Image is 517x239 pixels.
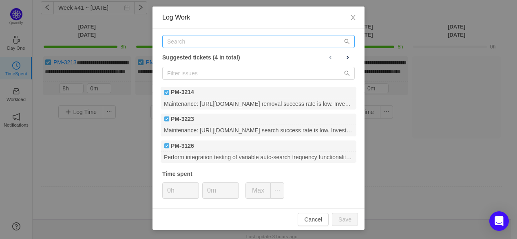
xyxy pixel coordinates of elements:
b: PM-3223 [171,115,194,123]
button: Max [245,182,271,199]
i: icon: close [350,14,356,21]
button: Close [342,7,365,29]
b: PM-3126 [171,142,194,150]
img: Task [164,143,170,149]
img: Task [164,116,170,122]
div: Maintenance: [URL][DOMAIN_NAME] search success rate is low. Investigate & fix. [161,125,356,136]
img: Task [164,90,170,95]
div: Suggested tickets (4 in total) [162,52,355,63]
input: Search [162,35,355,48]
div: Maintenance: [URL][DOMAIN_NAME] removal success rate is low. Investigate & fix. [161,98,356,109]
i: icon: search [344,70,350,76]
div: Open Intercom Messenger [489,211,509,231]
button: icon: ellipsis [270,182,284,199]
button: Cancel [298,213,329,226]
button: Save [332,213,358,226]
div: Log Work [162,13,355,22]
div: Time spent [162,170,355,178]
b: PM-3214 [171,88,194,96]
div: Perform integration testing of variable auto-search frequency functionality from phase 4 to phase 7. [161,152,356,163]
input: Filter issues [162,67,355,80]
i: icon: search [344,39,350,44]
